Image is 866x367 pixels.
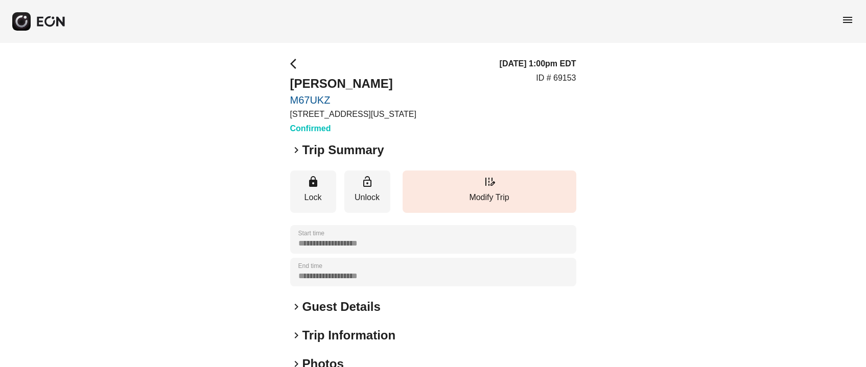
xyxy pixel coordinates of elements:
[483,176,496,188] span: edit_road
[307,176,319,188] span: lock
[290,301,302,313] span: keyboard_arrow_right
[290,170,336,213] button: Lock
[290,94,416,106] a: M67UKZ
[841,14,854,26] span: menu
[290,76,416,92] h2: [PERSON_NAME]
[302,327,396,344] h2: Trip Information
[290,108,416,120] p: [STREET_ADDRESS][US_STATE]
[290,58,302,70] span: arrow_back_ios
[290,329,302,341] span: keyboard_arrow_right
[290,123,416,135] h3: Confirmed
[403,170,576,213] button: Modify Trip
[302,299,381,315] h2: Guest Details
[408,191,571,204] p: Modify Trip
[344,170,390,213] button: Unlock
[500,58,576,70] h3: [DATE] 1:00pm EDT
[536,72,576,84] p: ID # 69153
[290,144,302,156] span: keyboard_arrow_right
[349,191,385,204] p: Unlock
[295,191,331,204] p: Lock
[361,176,373,188] span: lock_open
[302,142,384,158] h2: Trip Summary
